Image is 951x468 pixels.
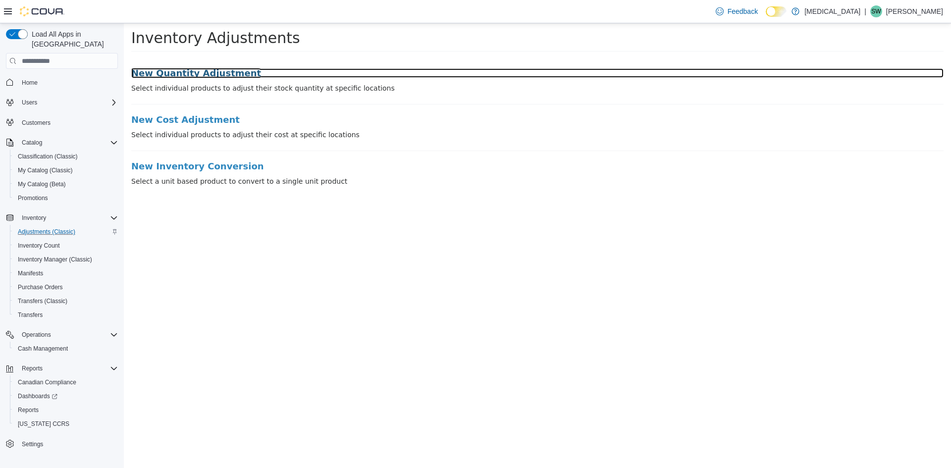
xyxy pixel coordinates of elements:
[14,281,67,293] a: Purchase Orders
[18,392,57,400] span: Dashboards
[22,99,37,106] span: Users
[7,6,176,23] span: Inventory Adjustments
[14,404,43,416] a: Reports
[2,96,122,109] button: Users
[14,390,118,402] span: Dashboards
[14,309,47,321] a: Transfers
[22,331,51,339] span: Operations
[14,151,118,162] span: Classification (Classic)
[14,254,118,265] span: Inventory Manager (Classic)
[18,242,60,250] span: Inventory Count
[14,343,118,355] span: Cash Management
[2,328,122,342] button: Operations
[22,119,51,127] span: Customers
[18,345,68,353] span: Cash Management
[10,308,122,322] button: Transfers
[22,139,42,147] span: Catalog
[14,226,79,238] a: Adjustments (Classic)
[10,225,122,239] button: Adjustments (Classic)
[14,267,118,279] span: Manifests
[18,97,118,108] span: Users
[14,418,73,430] a: [US_STATE] CCRS
[10,342,122,356] button: Cash Management
[18,311,43,319] span: Transfers
[18,76,118,88] span: Home
[2,115,122,130] button: Customers
[22,214,46,222] span: Inventory
[18,212,118,224] span: Inventory
[7,106,820,117] p: Select individual products to adjust their cost at specific locations
[28,29,118,49] span: Load All Apps in [GEOGRAPHIC_DATA]
[18,116,118,129] span: Customers
[766,6,787,17] input: Dark Mode
[18,378,76,386] span: Canadian Compliance
[22,440,43,448] span: Settings
[2,75,122,89] button: Home
[10,266,122,280] button: Manifests
[18,228,75,236] span: Adjustments (Classic)
[10,191,122,205] button: Promotions
[14,226,118,238] span: Adjustments (Classic)
[10,375,122,389] button: Canadian Compliance
[14,164,118,176] span: My Catalog (Classic)
[18,137,46,149] button: Catalog
[864,5,866,17] p: |
[10,150,122,163] button: Classification (Classic)
[14,418,118,430] span: Washington CCRS
[18,438,47,450] a: Settings
[18,166,73,174] span: My Catalog (Classic)
[22,364,43,372] span: Reports
[10,163,122,177] button: My Catalog (Classic)
[14,267,47,279] a: Manifests
[18,153,78,160] span: Classification (Classic)
[10,389,122,403] a: Dashboards
[10,403,122,417] button: Reports
[7,138,820,148] a: New Inventory Conversion
[14,192,118,204] span: Promotions
[14,295,71,307] a: Transfers (Classic)
[14,281,118,293] span: Purchase Orders
[10,177,122,191] button: My Catalog (Beta)
[18,283,63,291] span: Purchase Orders
[10,253,122,266] button: Inventory Manager (Classic)
[10,239,122,253] button: Inventory Count
[18,137,118,149] span: Catalog
[18,406,39,414] span: Reports
[14,390,61,402] a: Dashboards
[14,151,82,162] a: Classification (Classic)
[18,194,48,202] span: Promotions
[10,294,122,308] button: Transfers (Classic)
[14,404,118,416] span: Reports
[14,309,118,321] span: Transfers
[7,60,820,70] p: Select individual products to adjust their stock quantity at specific locations
[10,280,122,294] button: Purchase Orders
[14,178,118,190] span: My Catalog (Beta)
[7,92,820,102] a: New Cost Adjustment
[18,420,69,428] span: [US_STATE] CCRS
[14,343,72,355] a: Cash Management
[871,5,881,17] span: SW
[2,437,122,451] button: Settings
[7,45,820,55] a: New Quantity Adjustment
[14,240,64,252] a: Inventory Count
[870,5,882,17] div: Sonny Wong
[18,77,42,89] a: Home
[2,136,122,150] button: Catalog
[18,329,55,341] button: Operations
[18,329,118,341] span: Operations
[14,376,80,388] a: Canadian Compliance
[18,269,43,277] span: Manifests
[886,5,943,17] p: [PERSON_NAME]
[712,1,762,21] a: Feedback
[18,97,41,108] button: Users
[14,164,77,176] a: My Catalog (Classic)
[14,178,70,190] a: My Catalog (Beta)
[14,295,118,307] span: Transfers (Classic)
[18,438,118,450] span: Settings
[18,363,47,374] button: Reports
[2,362,122,375] button: Reports
[22,79,38,87] span: Home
